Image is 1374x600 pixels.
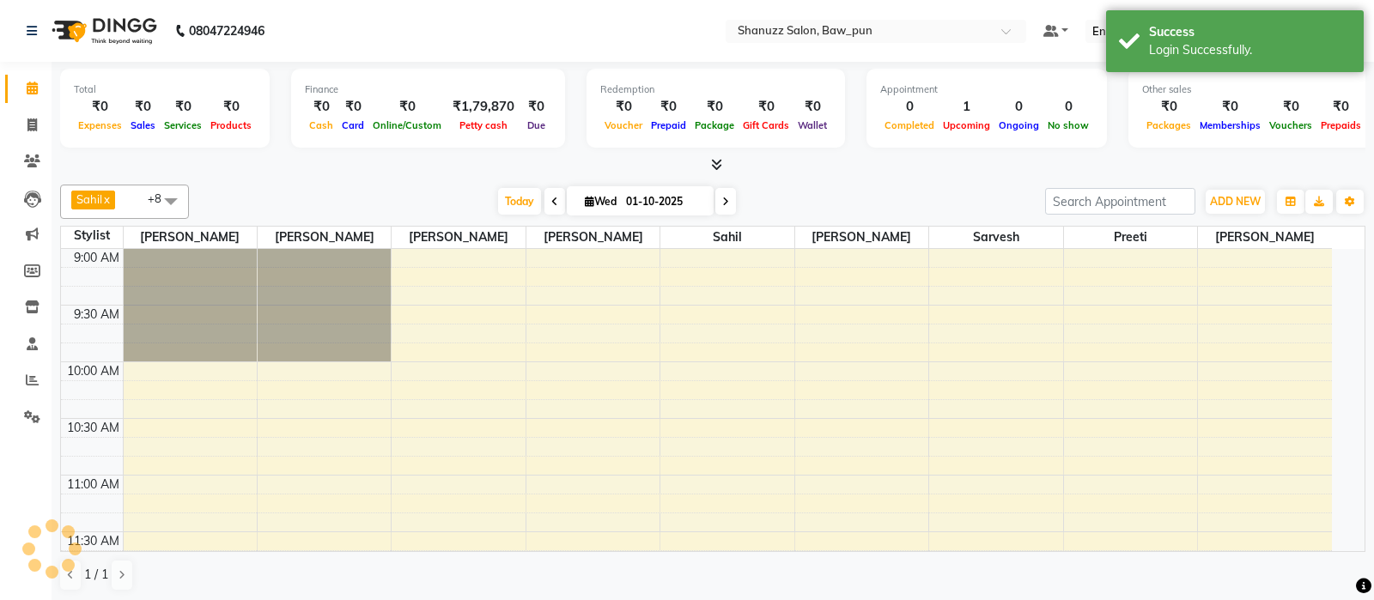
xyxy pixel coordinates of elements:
span: Expenses [74,119,126,131]
div: 9:00 AM [70,249,123,267]
span: Products [206,119,256,131]
button: ADD NEW [1206,190,1265,214]
div: Login Successfully. [1149,41,1351,59]
img: logo [44,7,161,55]
div: ₹0 [739,97,793,117]
div: ₹0 [1316,97,1365,117]
div: ₹0 [160,97,206,117]
a: x [102,192,110,206]
span: Cash [305,119,337,131]
div: 11:30 AM [64,532,123,550]
div: 10:30 AM [64,419,123,437]
div: ₹0 [1195,97,1265,117]
div: ₹0 [600,97,647,117]
span: Voucher [600,119,647,131]
span: [PERSON_NAME] [124,227,257,248]
span: Due [523,119,550,131]
div: ₹0 [690,97,739,117]
div: ₹0 [647,97,690,117]
span: Vouchers [1265,119,1316,131]
div: 9:30 AM [70,306,123,324]
span: Today [498,188,541,215]
div: ₹0 [74,97,126,117]
span: Gift Cards [739,119,793,131]
div: ₹0 [126,97,160,117]
span: Petty cash [455,119,512,131]
span: Sarvesh [929,227,1062,248]
span: [PERSON_NAME] [1198,227,1332,248]
div: 10:00 AM [64,362,123,380]
div: 0 [994,97,1043,117]
div: ₹1,79,870 [446,97,521,117]
div: 0 [880,97,939,117]
span: Services [160,119,206,131]
span: Wed [581,195,621,208]
div: Success [1149,23,1351,41]
div: ₹0 [1265,97,1316,117]
input: 2025-10-01 [621,189,707,215]
div: Stylist [61,227,123,245]
b: 08047224946 [189,7,264,55]
span: Completed [880,119,939,131]
span: Sahil [660,227,793,248]
div: Total [74,82,256,97]
div: ₹0 [1142,97,1195,117]
div: ₹0 [368,97,446,117]
span: Ongoing [994,119,1043,131]
div: ₹0 [521,97,551,117]
span: ADD NEW [1210,195,1261,208]
span: Prepaids [1316,119,1365,131]
span: Package [690,119,739,131]
span: Memberships [1195,119,1265,131]
span: Preeti [1064,227,1197,248]
div: Finance [305,82,551,97]
input: Search Appointment [1045,188,1195,215]
span: [PERSON_NAME] [392,227,525,248]
span: [PERSON_NAME] [526,227,660,248]
span: No show [1043,119,1093,131]
span: Sales [126,119,160,131]
div: Redemption [600,82,831,97]
span: Card [337,119,368,131]
div: Appointment [880,82,1093,97]
span: Sahil [76,192,102,206]
span: 1 / 1 [84,566,108,584]
span: Wallet [793,119,831,131]
span: Online/Custom [368,119,446,131]
div: ₹0 [337,97,368,117]
span: Packages [1142,119,1195,131]
div: 1 [939,97,994,117]
span: Upcoming [939,119,994,131]
div: ₹0 [793,97,831,117]
span: Prepaid [647,119,690,131]
span: [PERSON_NAME] [795,227,928,248]
span: [PERSON_NAME] [258,227,391,248]
div: ₹0 [305,97,337,117]
div: 0 [1043,97,1093,117]
div: 11:00 AM [64,476,123,494]
span: +8 [148,191,174,205]
div: ₹0 [206,97,256,117]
